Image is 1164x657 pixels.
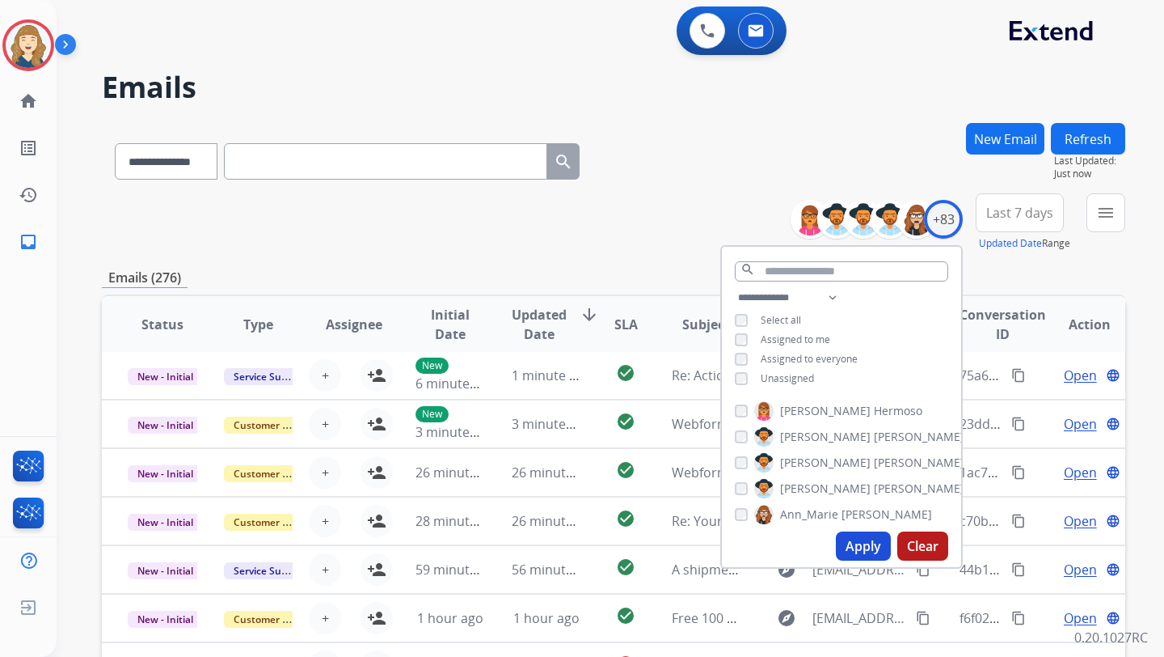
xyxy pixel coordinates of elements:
[1096,203,1115,223] mat-icon: menu
[19,138,38,158] mat-icon: list_alt
[309,408,341,440] button: +
[224,368,316,385] span: Service Support
[979,236,1070,250] span: Range
[761,371,814,385] span: Unassigned
[841,507,932,523] span: [PERSON_NAME]
[367,511,386,531] mat-icon: person_add
[1011,368,1026,383] mat-icon: content_copy
[780,455,871,471] span: [PERSON_NAME]
[780,481,871,497] span: [PERSON_NAME]
[513,609,580,627] span: 1 hour ago
[812,560,906,579] span: [EMAIL_ADDRESS][DOMAIN_NAME]
[322,414,329,434] span: +
[1106,611,1120,625] mat-icon: language
[812,608,906,628] span: [EMAIL_ADDRESS][DOMAIN_NAME]
[761,333,830,346] span: Assigned to me
[367,414,386,434] mat-icon: person_add
[761,313,801,327] span: Select all
[512,415,598,433] span: 3 minutes ago
[874,481,964,497] span: [PERSON_NAME]
[672,415,1038,433] span: Webform from [EMAIL_ADDRESS][DOMAIN_NAME] on [DATE]
[836,532,891,561] button: Apply
[1064,560,1097,579] span: Open
[682,315,730,334] span: Subject
[672,561,969,579] span: A shipment from order #46128 is out for delivery
[128,417,203,434] span: New - Initial
[224,417,329,434] span: Customer Support
[1106,417,1120,431] mat-icon: language
[874,403,922,419] span: Hermoso
[309,602,341,634] button: +
[916,562,930,577] mat-icon: content_copy
[243,315,273,334] span: Type
[976,193,1064,232] button: Last 7 days
[777,608,796,628] mat-icon: explore
[874,455,964,471] span: [PERSON_NAME]
[614,315,638,334] span: SLA
[415,406,449,422] p: New
[322,463,329,482] span: +
[415,358,449,374] p: New
[224,562,316,579] span: Service Support
[580,305,599,324] mat-icon: arrow_downward
[19,91,38,111] mat-icon: home
[367,608,386,628] mat-icon: person_add
[417,609,483,627] span: 1 hour ago
[19,232,38,252] mat-icon: inbox
[1064,608,1097,628] span: Open
[761,352,858,366] span: Assigned to everyone
[367,560,386,579] mat-icon: person_add
[1054,155,1125,167] span: Last Updated:
[326,315,382,334] span: Assignee
[959,305,1046,344] span: Conversation ID
[415,375,502,392] span: 6 minutes ago
[224,465,329,482] span: Customer Support
[322,560,329,579] span: +
[1011,417,1026,431] mat-icon: content_copy
[780,507,838,523] span: Ann_Marie
[1064,414,1097,434] span: Open
[1106,465,1120,480] mat-icon: language
[512,561,605,579] span: 56 minutes ago
[1011,465,1026,480] mat-icon: content_copy
[874,429,964,445] span: [PERSON_NAME]
[128,611,203,628] span: New - Initial
[672,609,1019,627] span: Free 100 small business leads for your mortgage pipeline
[309,505,341,537] button: +
[966,123,1044,155] button: New Email
[672,512,912,530] span: Re: Your Extend claim is being reviewed
[512,464,605,481] span: 26 minutes ago
[1106,562,1120,577] mat-icon: language
[415,305,485,344] span: Initial Date
[1029,296,1125,353] th: Action
[897,532,948,561] button: Clear
[415,561,509,579] span: 59 minutes ago
[322,608,329,628] span: +
[1054,167,1125,180] span: Just now
[322,511,329,531] span: +
[1064,366,1097,385] span: Open
[367,366,386,385] mat-icon: person_add
[1064,463,1097,482] span: Open
[309,553,341,586] button: +
[367,463,386,482] mat-icon: person_add
[512,512,605,530] span: 26 minutes ago
[322,366,329,385] span: +
[986,210,1053,216] span: Last 7 days
[128,514,203,531] span: New - Initial
[1064,511,1097,531] span: Open
[512,305,567,344] span: Updated Date
[1011,562,1026,577] mat-icon: content_copy
[924,200,963,239] div: +83
[19,185,38,205] mat-icon: history
[415,423,502,441] span: 3 minutes ago
[554,152,573,172] mat-icon: search
[740,262,755,277] mat-icon: search
[1011,514,1026,528] mat-icon: content_copy
[1074,628,1148,647] p: 0.20.1027RC
[224,514,329,531] span: Customer Support
[309,359,341,392] button: +
[616,460,635,480] mat-icon: check_circle
[1106,368,1120,383] mat-icon: language
[1051,123,1125,155] button: Refresh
